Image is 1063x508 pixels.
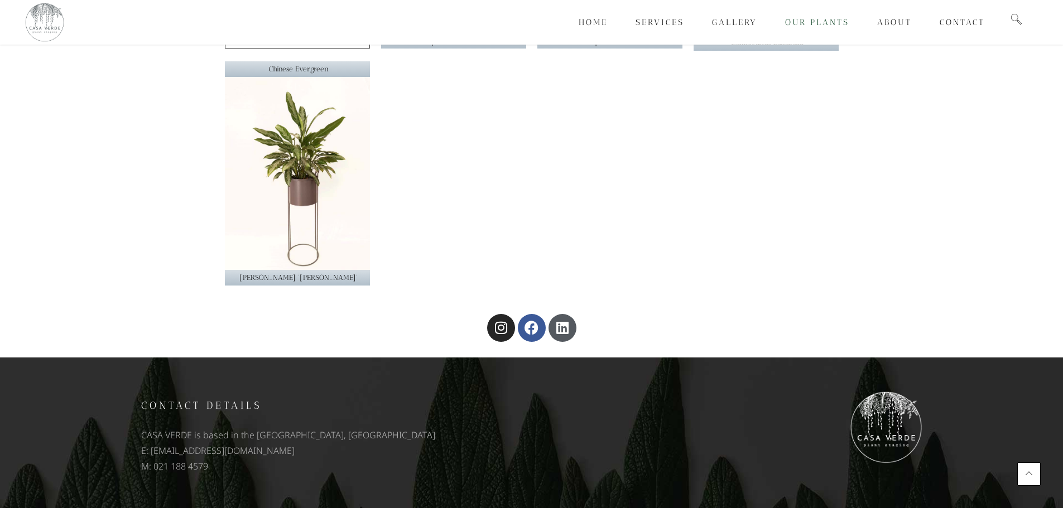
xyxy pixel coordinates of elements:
span: Gallery [712,17,757,27]
span: Contact [940,17,985,27]
p: Chinese Evergreen [228,61,370,77]
p: [PERSON_NAME] '[PERSON_NAME]' [228,270,370,286]
img: Chinese Evergreen [225,77,370,270]
span: Our Plants [785,17,849,27]
p: CASA VERDE is based in the [GEOGRAPHIC_DATA], [GEOGRAPHIC_DATA] [141,427,526,443]
p: E: [EMAIL_ADDRESS][DOMAIN_NAME] [141,443,526,458]
p: M: 021 188 4579 [141,458,526,474]
h5: Contact details [141,396,526,415]
span: Home [579,17,608,27]
span: Services [636,17,684,27]
span: About [877,17,912,27]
